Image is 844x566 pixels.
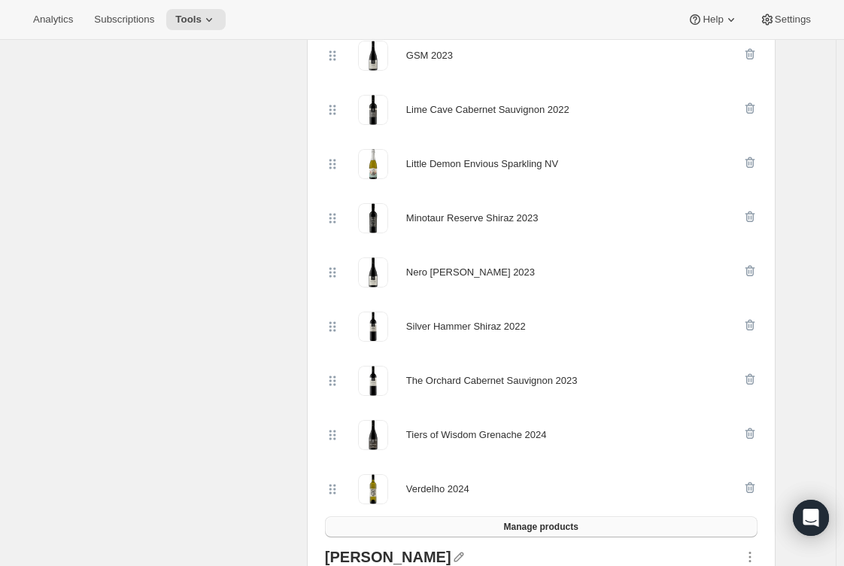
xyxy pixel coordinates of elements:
div: Lime Cave Cabernet Sauvignon 2022 [406,102,569,117]
span: Analytics [33,14,73,26]
div: Nero [PERSON_NAME] 2023 [406,265,535,280]
button: Analytics [24,9,82,30]
button: Help [679,9,747,30]
button: Subscriptions [85,9,163,30]
span: Manage products [503,521,578,533]
img: Nero d'Avola 2023 [358,257,388,288]
button: Tools [166,9,226,30]
button: Manage products [325,516,757,537]
div: GSM 2023 [406,48,453,63]
div: Open Intercom Messenger [793,500,829,536]
img: Verdelho 2024 [358,474,388,504]
div: Silver Hammer Shiraz 2022 [406,319,526,334]
img: Tiers of Wisdom Grenache 2024 [358,420,388,450]
img: Lime Cave Cabernet Sauvignon 2022 [358,95,388,125]
div: Verdelho 2024 [406,482,469,497]
span: Settings [775,14,811,26]
div: Tiers of Wisdom Grenache 2024 [406,428,547,443]
span: Help [703,14,723,26]
div: Little Demon Envious Sparkling NV [406,157,558,172]
img: Minotaur Reserve Shiraz 2023 [358,203,388,233]
img: GSM 2023 [358,41,388,71]
img: The Orchard Cabernet Sauvignon 2023 [358,366,388,396]
span: Tools [175,14,202,26]
img: Silver Hammer Shiraz 2022 [358,312,388,342]
button: Settings [751,9,820,30]
span: Subscriptions [94,14,154,26]
div: Minotaur Reserve Shiraz 2023 [406,211,539,226]
img: Little Demon Envious Sparkling NV [358,149,388,179]
div: The Orchard Cabernet Sauvignon 2023 [406,373,578,388]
